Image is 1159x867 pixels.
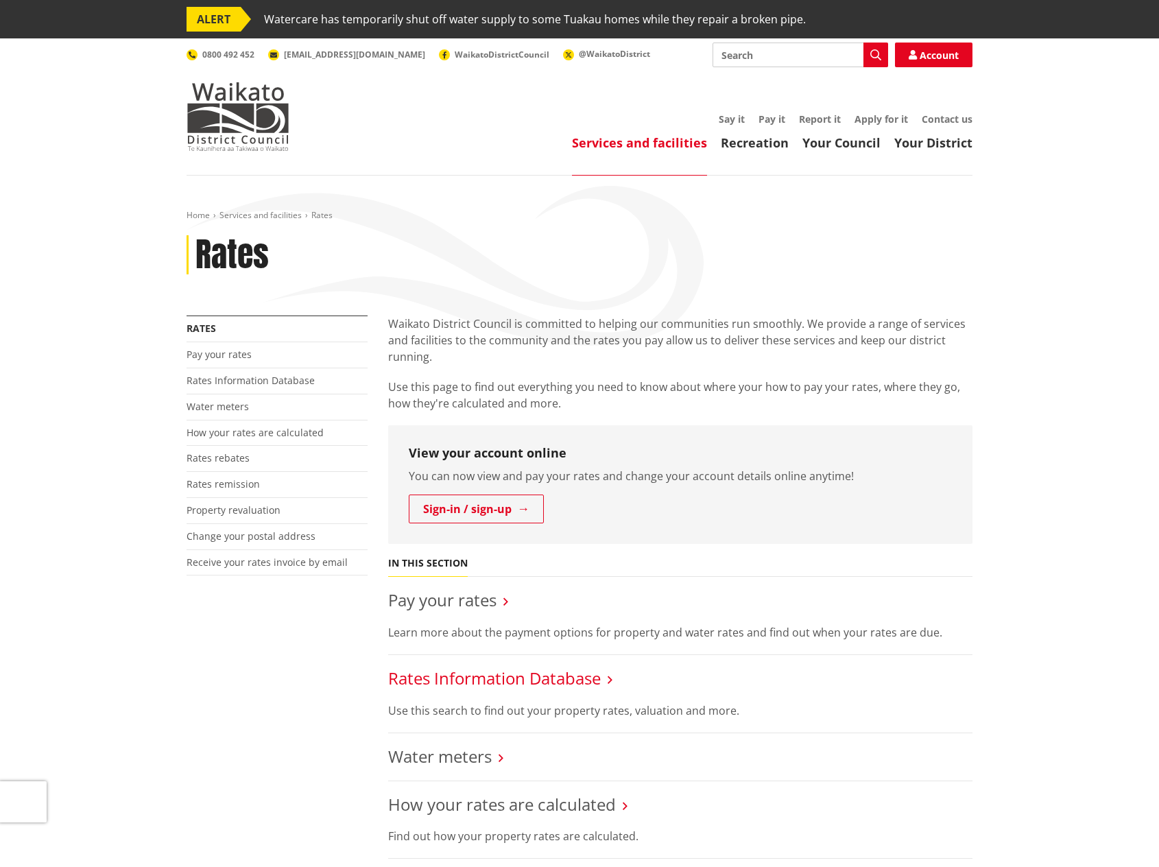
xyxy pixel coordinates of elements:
[187,426,324,439] a: How your rates are calculated
[264,7,806,32] span: Watercare has temporarily shut off water supply to some Tuakau homes while they repair a broken p...
[758,112,785,126] a: Pay it
[439,49,549,60] a: WaikatoDistrictCouncil
[409,468,952,484] p: You can now view and pay your rates and change your account details online anytime!
[894,134,972,151] a: Your District
[579,48,650,60] span: @WaikatoDistrict
[388,624,972,641] p: Learn more about the payment options for property and water rates and find out when your rates ar...
[202,49,254,60] span: 0800 492 452
[799,112,841,126] a: Report it
[455,49,549,60] span: WaikatoDistrictCouncil
[187,7,241,32] span: ALERT
[388,793,616,816] a: How your rates are calculated
[922,112,972,126] a: Contact us
[1096,809,1145,859] iframe: Messenger Launcher
[187,209,210,221] a: Home
[572,134,707,151] a: Services and facilities
[187,210,972,222] nav: breadcrumb
[895,43,972,67] a: Account
[721,134,789,151] a: Recreation
[388,828,972,844] p: Find out how your property rates are calculated.
[187,556,348,569] a: Receive your rates invoice by email
[187,400,249,413] a: Water meters
[719,112,745,126] a: Say it
[855,112,908,126] a: Apply for it
[195,235,269,275] h1: Rates
[219,209,302,221] a: Services and facilities
[187,477,260,490] a: Rates remission
[409,495,544,523] a: Sign-in / sign-up
[187,374,315,387] a: Rates Information Database
[187,322,216,335] a: Rates
[388,702,972,719] p: Use this search to find out your property rates, valuation and more.
[187,348,252,361] a: Pay your rates
[388,379,972,412] p: Use this page to find out everything you need to know about where your how to pay your rates, whe...
[388,745,492,768] a: Water meters
[187,503,280,516] a: Property revaluation
[802,134,881,151] a: Your Council
[388,667,601,689] a: Rates Information Database
[563,48,650,60] a: @WaikatoDistrict
[388,589,497,611] a: Pay your rates
[409,446,952,461] h3: View your account online
[268,49,425,60] a: [EMAIL_ADDRESS][DOMAIN_NAME]
[388,558,468,569] h5: In this section
[187,49,254,60] a: 0800 492 452
[713,43,888,67] input: Search input
[284,49,425,60] span: [EMAIL_ADDRESS][DOMAIN_NAME]
[187,530,315,543] a: Change your postal address
[187,82,289,151] img: Waikato District Council - Te Kaunihera aa Takiwaa o Waikato
[187,451,250,464] a: Rates rebates
[388,316,972,365] p: Waikato District Council is committed to helping our communities run smoothly. We provide a range...
[311,209,333,221] span: Rates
